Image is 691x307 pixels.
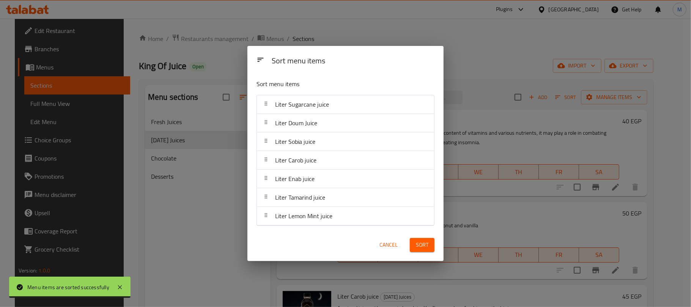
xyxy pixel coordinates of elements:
[257,170,434,188] div: Liter Enab juice
[275,117,317,129] span: Liter Doum Juice
[275,154,316,166] span: Liter Carob juice
[257,95,434,114] div: Liter Sugarcane juice
[275,210,332,222] span: Liter Lemon Mint juice
[275,192,325,203] span: Liter Tamarind juice
[257,132,434,151] div: Liter Sobia juice
[379,240,398,250] span: Cancel
[416,240,428,250] span: Sort
[257,207,434,225] div: Liter Lemon Mint juice
[410,238,434,252] button: Sort
[275,99,329,110] span: Liter Sugarcane juice
[257,188,434,207] div: Liter Tamarind juice
[376,238,401,252] button: Cancel
[275,173,315,184] span: Liter Enab juice
[27,283,109,291] div: Menu items are sorted successfully
[269,53,438,70] div: Sort menu items
[257,151,434,170] div: Liter Carob juice
[275,136,315,147] span: Liter Sobia juice
[257,79,398,89] p: Sort menu items
[257,114,434,132] div: Liter Doum Juice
